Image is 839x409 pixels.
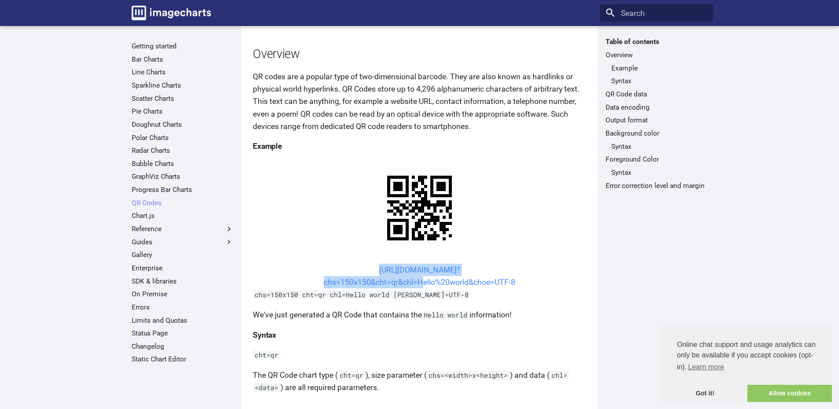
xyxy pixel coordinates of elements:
[422,310,469,319] code: Hello world
[606,90,707,99] a: QR Code data
[606,142,707,151] nav: Background color
[600,4,713,22] input: Search
[132,107,233,116] a: Pie Charts
[253,70,586,133] p: QR codes are a popular type of two-dimensional barcode. They are also known as hardlinks or physi...
[132,199,233,207] a: QR Codes
[132,133,233,142] a: Polar Charts
[427,371,510,380] code: chs=<width>x<height>
[132,81,233,90] a: Sparkline Charts
[677,339,818,374] span: Online chat support and usage analytics can only be available if you accept cookies (opt-in).
[132,172,233,181] a: GraphViz Charts
[611,168,707,177] a: Syntax
[253,309,586,321] p: We've just generated a QR Code that contains the information!
[132,185,233,194] a: Progress Bar Charts
[606,181,707,190] a: Error correction level and margin
[606,155,707,164] a: Foreground Color
[606,51,707,59] a: Overview
[132,290,233,298] a: On Premise
[132,6,211,20] img: logo
[253,329,586,341] h4: Syntax
[132,303,233,312] a: Errors
[606,64,707,86] nav: Overview
[600,37,713,190] nav: Table of contents
[132,329,233,338] a: Status Page
[600,37,713,46] label: Table of contents
[132,146,233,155] a: Radar Charts
[606,116,707,125] a: Output format
[132,264,233,273] a: Enterprise
[128,2,215,24] a: Image-Charts documentation
[253,140,586,152] h4: Example
[253,369,586,394] p: The QR Code chart type ( ), size parameter ( ) and data ( ) are all required parameters.
[132,316,233,325] a: Limits and Quotas
[132,225,233,233] label: Reference
[611,142,707,151] a: Syntax
[253,350,281,359] code: cht=qr
[338,371,366,380] code: cht=qr
[132,211,233,220] a: Chart.js
[606,103,707,112] a: Data encoding
[747,385,832,402] a: allow cookies
[611,77,707,85] a: Syntax
[372,160,467,256] img: chart
[132,238,233,247] label: Guides
[132,251,233,259] a: Gallery
[606,129,707,138] a: Background color
[132,355,233,364] a: Static Chart Editor
[611,64,707,73] a: Example
[324,265,515,287] a: [URL][DOMAIN_NAME]?chs=150x150&cht=qr&chl=Hello%20world&choe=UTF-8
[253,290,471,299] code: chs=150x150 cht=qr chl=Hello world [PERSON_NAME]=UTF-8
[132,94,233,103] a: Scatter Charts
[253,46,586,63] h2: Overview
[132,277,233,286] a: SDK & libraries
[687,361,725,374] a: learn more about cookies
[132,42,233,51] a: Getting started
[663,385,747,402] a: dismiss cookie message
[132,159,233,168] a: Bubble Charts
[663,325,832,402] div: cookieconsent
[132,68,233,77] a: Line Charts
[132,120,233,129] a: Doughnut Charts
[132,342,233,351] a: Changelog
[132,55,233,64] a: Bar Charts
[606,168,707,177] nav: Foreground Color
